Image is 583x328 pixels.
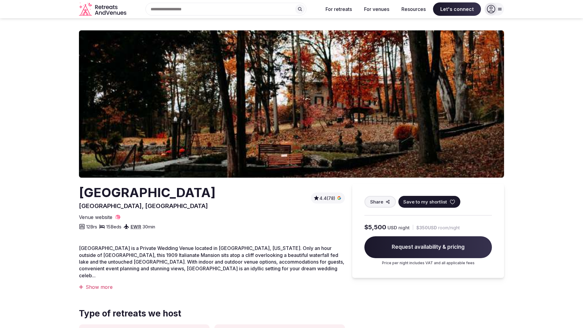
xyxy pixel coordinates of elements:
[79,30,504,178] img: Venue cover photo
[86,224,97,230] span: 12 Brs
[79,214,112,220] span: Venue website
[79,308,181,319] span: Type of retreats we host
[313,195,343,201] button: 4.4(78)
[79,284,345,290] div: Show more
[79,214,121,220] a: Venue website
[79,245,344,278] span: [GEOGRAPHIC_DATA] is a Private Wedding Venue located in [GEOGRAPHIC_DATA], [US_STATE]. Only an ho...
[370,199,383,205] span: Share
[79,2,128,16] svg: Retreats and Venues company logo
[106,224,121,230] span: 15 Beds
[398,196,460,208] button: Save to my shortlist
[79,202,208,210] span: [GEOGRAPHIC_DATA], [GEOGRAPHIC_DATA]
[131,224,141,230] a: EWR
[387,224,397,231] span: USD
[364,196,396,208] button: Share
[321,2,357,16] button: For retreats
[364,236,492,258] span: Request availability & pricing
[403,199,447,205] span: Save to my shortlist
[364,223,386,231] span: $5,500
[398,224,410,231] span: night
[364,261,492,266] p: Price per night includes VAT and all applicable fees
[412,224,414,231] div: |
[79,2,128,16] a: Visit the homepage
[416,225,437,231] span: $350 USD
[359,2,394,16] button: For venues
[438,225,460,231] span: room/night
[319,195,335,201] span: 4.4 (78)
[142,224,155,230] span: 30 min
[433,2,481,16] span: Let's connect
[79,184,216,202] h2: [GEOGRAPHIC_DATA]
[397,2,431,16] button: Resources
